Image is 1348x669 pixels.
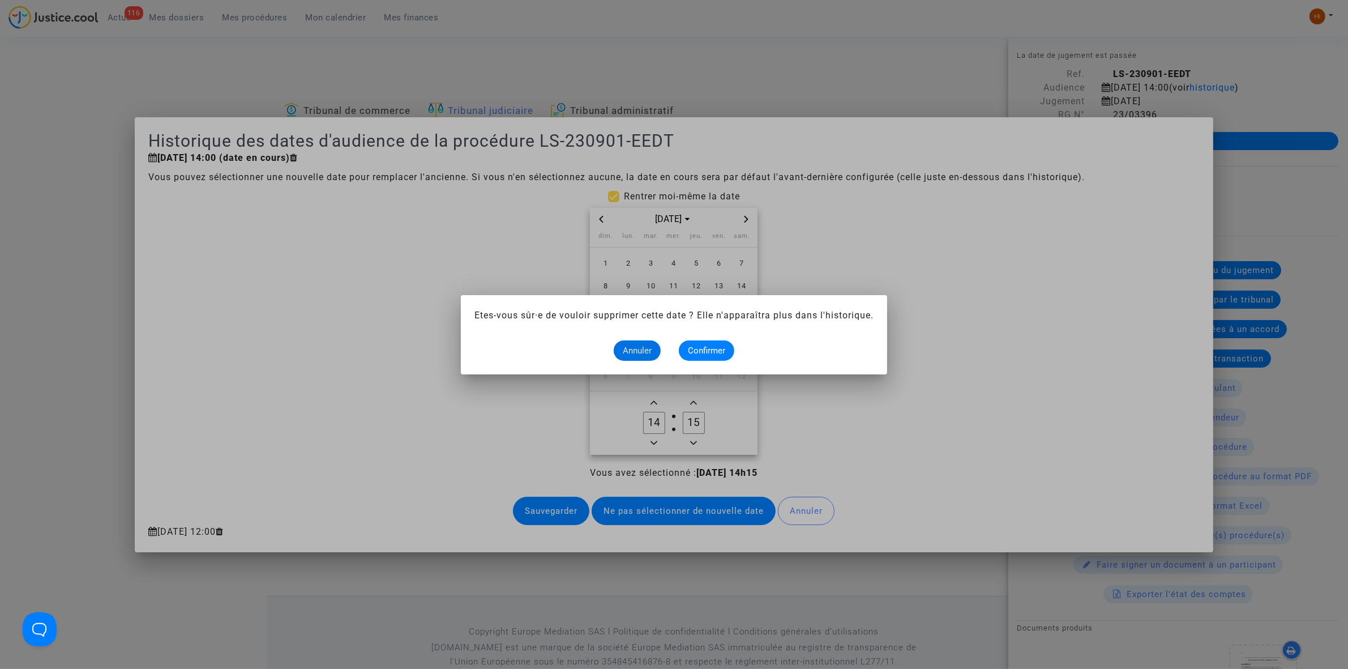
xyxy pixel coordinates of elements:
span: Annuler [623,346,652,356]
span: Confirmer [688,346,725,356]
span: Etes-vous sûr·e de vouloir supprimer cette date ? Elle n'apparaîtra plus dans l'historique. [474,310,874,321]
button: Confirmer [679,340,734,361]
button: Annuler [614,340,661,361]
iframe: Help Scout Beacon - Open [23,612,57,646]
